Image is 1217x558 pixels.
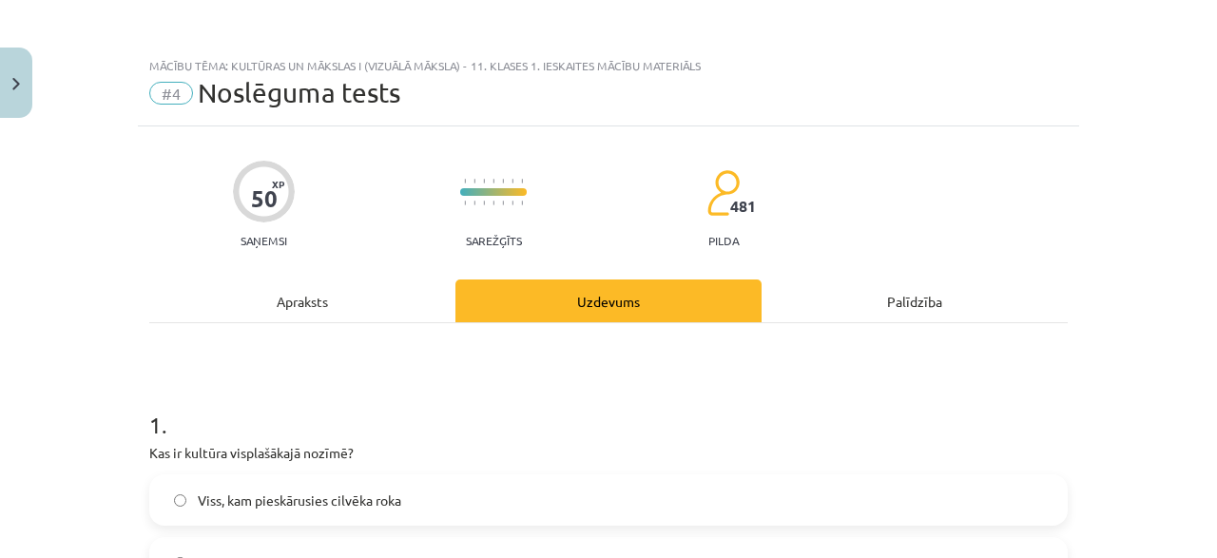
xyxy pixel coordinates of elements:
img: icon-short-line-57e1e144782c952c97e751825c79c345078a6d821885a25fce030b3d8c18986b.svg [521,201,523,205]
img: icon-short-line-57e1e144782c952c97e751825c79c345078a6d821885a25fce030b3d8c18986b.svg [464,179,466,183]
span: Noslēguma tests [198,77,400,108]
img: icon-short-line-57e1e144782c952c97e751825c79c345078a6d821885a25fce030b3d8c18986b.svg [483,201,485,205]
div: 50 [251,185,278,212]
img: icon-short-line-57e1e144782c952c97e751825c79c345078a6d821885a25fce030b3d8c18986b.svg [493,179,494,183]
img: icon-short-line-57e1e144782c952c97e751825c79c345078a6d821885a25fce030b3d8c18986b.svg [502,179,504,183]
img: icon-short-line-57e1e144782c952c97e751825c79c345078a6d821885a25fce030b3d8c18986b.svg [502,201,504,205]
img: icon-short-line-57e1e144782c952c97e751825c79c345078a6d821885a25fce030b3d8c18986b.svg [473,201,475,205]
div: Apraksts [149,279,455,322]
img: icon-close-lesson-0947bae3869378f0d4975bcd49f059093ad1ed9edebbc8119c70593378902aed.svg [12,78,20,90]
p: Saņemsi [233,234,295,247]
img: icon-short-line-57e1e144782c952c97e751825c79c345078a6d821885a25fce030b3d8c18986b.svg [473,179,475,183]
span: #4 [149,82,193,105]
span: XP [272,179,284,189]
h1: 1 . [149,378,1068,437]
img: icon-short-line-57e1e144782c952c97e751825c79c345078a6d821885a25fce030b3d8c18986b.svg [493,201,494,205]
img: icon-short-line-57e1e144782c952c97e751825c79c345078a6d821885a25fce030b3d8c18986b.svg [483,179,485,183]
div: Mācību tēma: Kultūras un mākslas i (vizuālā māksla) - 11. klases 1. ieskaites mācību materiāls [149,59,1068,72]
p: Kas ir kultūra visplašākajā nozīmē? [149,443,1068,463]
span: Viss, kam pieskārusies cilvēka roka [198,491,401,510]
p: pilda [708,234,739,247]
span: 481 [730,198,756,215]
img: students-c634bb4e5e11cddfef0936a35e636f08e4e9abd3cc4e673bd6f9a4125e45ecb1.svg [706,169,740,217]
img: icon-short-line-57e1e144782c952c97e751825c79c345078a6d821885a25fce030b3d8c18986b.svg [512,179,513,183]
p: Sarežģīts [466,234,522,247]
img: icon-short-line-57e1e144782c952c97e751825c79c345078a6d821885a25fce030b3d8c18986b.svg [512,201,513,205]
img: icon-short-line-57e1e144782c952c97e751825c79c345078a6d821885a25fce030b3d8c18986b.svg [464,201,466,205]
div: Palīdzība [762,279,1068,322]
img: icon-short-line-57e1e144782c952c97e751825c79c345078a6d821885a25fce030b3d8c18986b.svg [521,179,523,183]
div: Uzdevums [455,279,762,322]
input: Viss, kam pieskārusies cilvēka roka [174,494,186,507]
